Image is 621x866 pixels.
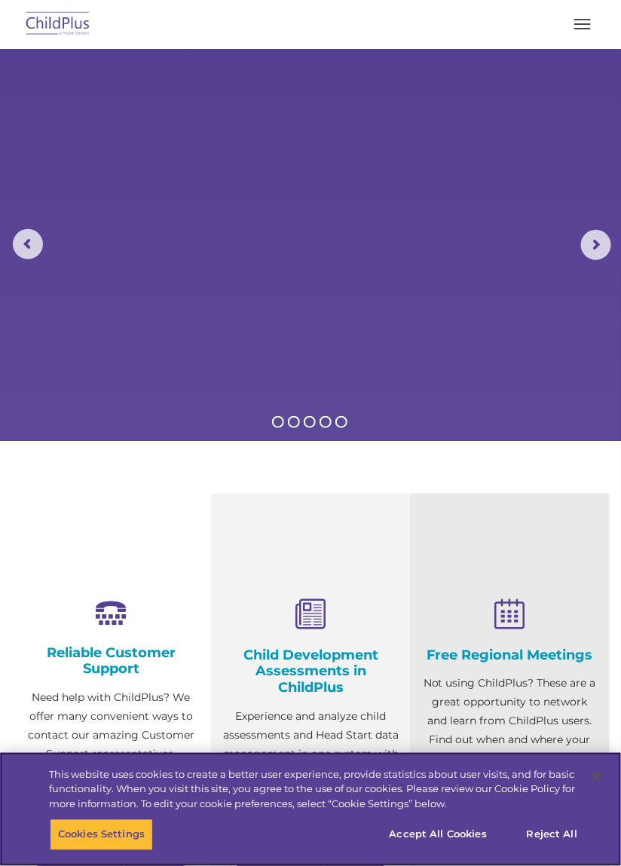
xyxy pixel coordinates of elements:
[222,647,399,696] h4: Child Development Assessments in ChildPlus
[23,7,93,42] img: ChildPlus by Procare Solutions
[505,819,599,851] button: Reject All
[421,675,598,769] p: Not using ChildPlus? These are a great opportunity to network and learn from ChildPlus users. Fin...
[23,689,200,821] p: Need help with ChildPlus? We offer many convenient ways to contact our amazing Customer Support r...
[381,819,495,851] button: Accept All Cookies
[23,644,200,678] h4: Reliable Customer Support
[222,708,399,821] p: Experience and analyze child assessments and Head Start data management in one system with zero c...
[421,647,598,663] h4: Free Regional Meetings
[580,760,613,794] button: Close
[49,768,578,812] div: This website uses cookies to create a better user experience, provide statistics about user visit...
[50,819,153,851] button: Cookies Settings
